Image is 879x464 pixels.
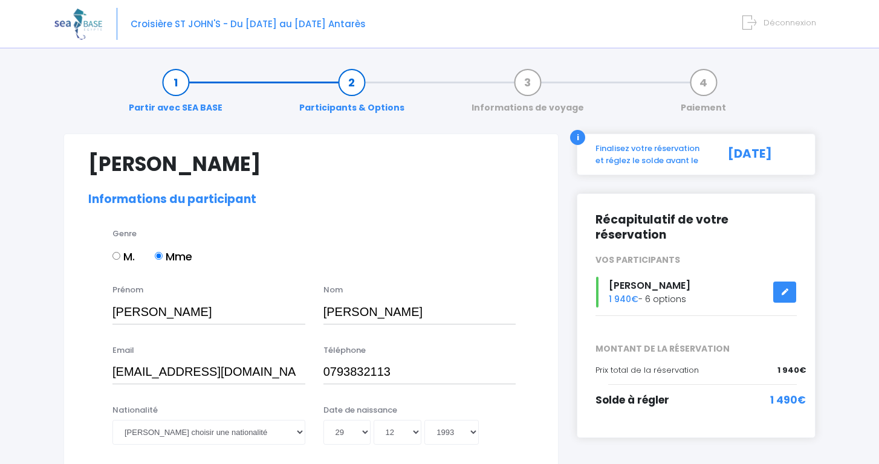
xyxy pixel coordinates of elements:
a: Partir avec SEA BASE [123,76,229,114]
label: Téléphone [323,344,366,356]
span: 1 940€ [609,293,638,305]
h1: [PERSON_NAME] [88,152,534,176]
span: Déconnexion [764,17,816,28]
label: Nom [323,284,343,296]
label: M. [112,248,135,265]
label: Prénom [112,284,143,296]
span: 1 490€ [770,393,806,408]
span: [PERSON_NAME] [609,279,690,292]
span: Croisière ST JOHN'S - Du [DATE] au [DATE] Antarès [131,18,366,30]
a: Paiement [675,76,732,114]
div: Finalisez votre réservation et réglez le solde avant le [586,143,715,166]
a: Participants & Options [293,76,410,114]
h2: Informations du participant [88,193,534,207]
span: Solde à régler [595,393,669,407]
div: i [570,130,585,145]
input: M. [112,252,120,260]
input: Mme [155,252,163,260]
label: Nationalité [112,404,158,416]
span: Prix total de la réservation [595,364,699,376]
div: VOS PARTICIPANTS [586,254,806,266]
label: Genre [112,228,137,240]
label: Mme [155,248,192,265]
div: [DATE] [715,143,806,166]
span: MONTANT DE LA RÉSERVATION [586,343,806,355]
h2: Récapitulatif de votre réservation [595,212,797,242]
a: Informations de voyage [465,76,590,114]
label: Email [112,344,134,356]
span: 1 940€ [777,364,806,376]
div: - 6 options [586,277,806,308]
label: Date de naissance [323,404,397,416]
